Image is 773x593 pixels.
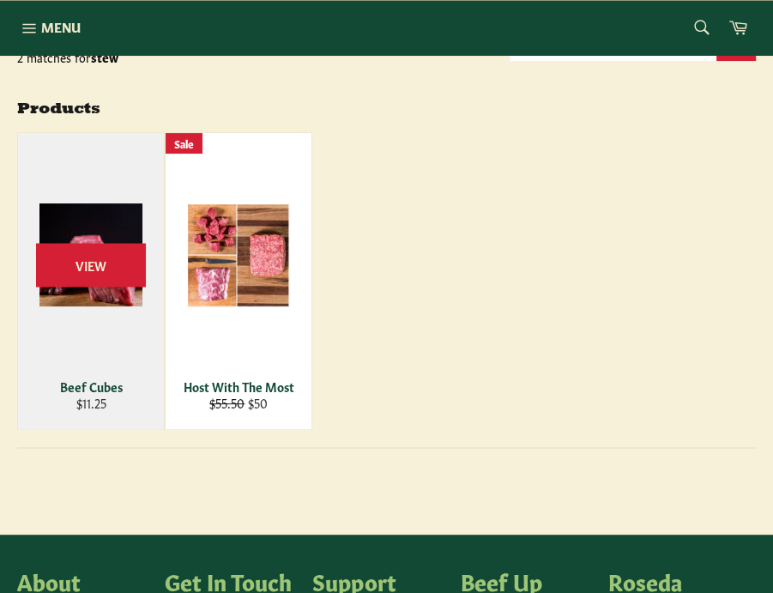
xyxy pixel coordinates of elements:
[17,49,510,65] p: 2 matches for
[166,133,202,154] div: Sale
[36,244,146,287] span: View
[165,569,295,593] h4: Get In Touch
[312,569,443,593] h4: Support
[91,48,118,65] strong: stew
[17,100,756,121] h2: Products
[17,132,165,430] a: Beef Cubes Beef Cubes $11.25 View
[165,132,312,430] a: Host With The Most Host With The Most $55.50 $50
[209,394,245,411] s: $55.50
[29,378,154,395] div: Beef Cubes
[41,18,81,36] span: Menu
[187,203,290,307] img: Host With The Most
[177,378,301,395] div: Host With The Most
[177,395,301,411] div: $50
